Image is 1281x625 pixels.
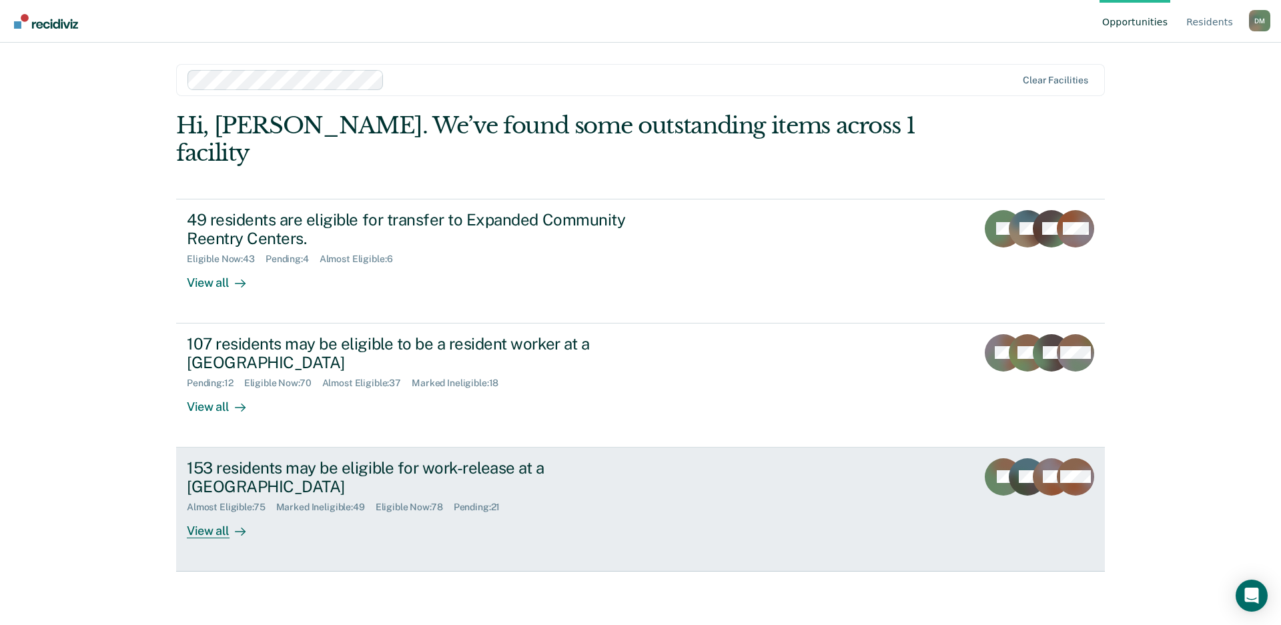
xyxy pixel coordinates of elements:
[266,253,320,265] div: Pending : 4
[1249,10,1270,31] button: Profile dropdown button
[322,378,412,389] div: Almost Eligible : 37
[1236,580,1268,612] div: Open Intercom Messenger
[454,502,511,513] div: Pending : 21
[187,378,244,389] div: Pending : 12
[187,334,655,373] div: 107 residents may be eligible to be a resident worker at a [GEOGRAPHIC_DATA]
[320,253,404,265] div: Almost Eligible : 6
[187,253,266,265] div: Eligible Now : 43
[14,14,78,29] img: Recidiviz
[176,324,1105,448] a: 107 residents may be eligible to be a resident worker at a [GEOGRAPHIC_DATA]Pending:12Eligible No...
[1249,10,1270,31] div: D M
[412,378,509,389] div: Marked Ineligible : 18
[176,112,919,167] div: Hi, [PERSON_NAME]. We’ve found some outstanding items across 1 facility
[187,502,276,513] div: Almost Eligible : 75
[276,502,376,513] div: Marked Ineligible : 49
[1023,75,1088,86] div: Clear facilities
[244,378,322,389] div: Eligible Now : 70
[187,458,655,497] div: 153 residents may be eligible for work-release at a [GEOGRAPHIC_DATA]
[187,389,262,415] div: View all
[376,502,454,513] div: Eligible Now : 78
[176,199,1105,324] a: 49 residents are eligible for transfer to Expanded Community Reentry Centers.Eligible Now:43Pendi...
[187,513,262,539] div: View all
[187,210,655,249] div: 49 residents are eligible for transfer to Expanded Community Reentry Centers.
[187,265,262,291] div: View all
[176,448,1105,572] a: 153 residents may be eligible for work-release at a [GEOGRAPHIC_DATA]Almost Eligible:75Marked Ine...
